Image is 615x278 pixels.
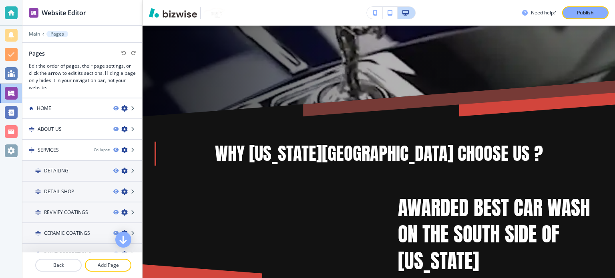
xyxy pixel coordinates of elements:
[35,251,41,257] img: Drag
[29,8,38,18] img: editor icon
[531,9,556,16] h3: Need help?
[35,210,41,215] img: Drag
[29,62,136,91] h3: Edit the order of pages, their page settings, or click the arrow to edit its sections. Hiding a p...
[22,119,142,140] div: DragABOUT US
[577,9,594,16] p: Publish
[38,126,62,133] h4: ABOUT US
[38,146,59,154] h4: SERVICES
[29,49,45,58] h2: Pages
[22,182,142,202] div: DragDETAIL SHOP
[149,8,197,18] img: Bizwise Logo
[94,147,110,153] button: Collapse
[37,105,51,112] h4: HOME
[50,31,64,37] p: Pages
[44,188,74,195] h4: DETAIL SHOP
[204,8,226,18] img: Your Logo
[29,31,40,37] button: Main
[165,142,593,166] p: Why [US_STATE][GEOGRAPHIC_DATA] Choose US ?
[35,259,82,272] button: Back
[44,167,68,174] h4: DETAILING
[35,168,41,174] img: Drag
[42,8,86,18] h2: Website Editor
[29,126,34,132] img: Drag
[35,189,41,194] img: Drag
[85,259,131,272] button: Add Page
[36,262,81,269] p: Back
[46,31,68,37] button: Pages
[29,147,34,153] img: Drag
[562,6,609,19] button: Publish
[22,98,142,119] div: HOME
[22,161,142,182] div: DragDETAILING
[35,230,41,236] img: Drag
[44,209,88,216] h4: REVIVIFY COATINGS
[86,262,131,269] p: Add Page
[22,244,142,265] div: DragPAINT CORRECTIONS
[44,250,91,258] h4: PAINT CORRECTIONS
[22,223,142,244] div: DragCERAMIC COATINGS
[44,230,90,237] h4: CERAMIC COATINGS
[22,202,142,223] div: DragREVIVIFY COATINGS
